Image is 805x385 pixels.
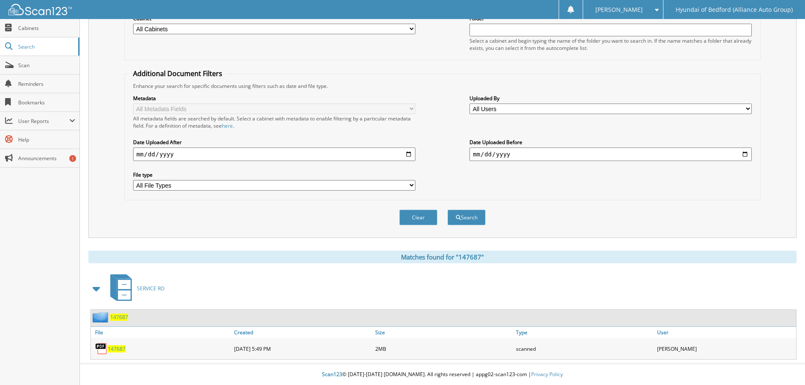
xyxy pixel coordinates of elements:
button: Clear [399,210,437,225]
div: [DATE] 5:49 PM [232,340,373,357]
img: scan123-logo-white.svg [8,4,72,15]
a: here [222,122,233,129]
a: 147687 [108,345,126,352]
legend: Additional Document Filters [129,69,226,78]
a: File [91,327,232,338]
a: SERVICE RO [105,272,164,305]
div: 1 [69,155,76,162]
span: [PERSON_NAME] [595,7,643,12]
img: folder2.png [93,312,110,322]
div: [PERSON_NAME] [655,340,796,357]
input: end [469,147,752,161]
div: Enhance your search for specific documents using filters such as date and file type. [129,82,756,90]
span: Reminders [18,80,75,87]
div: Matches found for "147687" [88,251,797,263]
div: Select a cabinet and begin typing the name of the folder you want to search in. If the name match... [469,37,752,52]
div: 2MB [373,340,514,357]
div: scanned [514,340,655,357]
span: Cabinets [18,25,75,32]
div: © [DATE]-[DATE] [DOMAIN_NAME]. All rights reserved | appg02-scan123-com | [80,364,805,385]
label: File type [133,171,415,178]
img: PDF.png [95,342,108,355]
span: Bookmarks [18,99,75,106]
label: Metadata [133,95,415,102]
label: Date Uploaded Before [469,139,752,146]
button: Search [448,210,486,225]
a: Type [514,327,655,338]
a: Created [232,327,373,338]
span: Announcements [18,155,75,162]
span: Help [18,136,75,143]
div: All metadata fields are searched by default. Select a cabinet with metadata to enable filtering b... [133,115,415,129]
span: User Reports [18,117,69,125]
label: Date Uploaded After [133,139,415,146]
span: Hyundai of Bedford (Alliance Auto Group) [676,7,793,12]
a: 147687 [110,314,128,321]
a: Privacy Policy [531,371,563,378]
span: Search [18,43,74,50]
label: Uploaded By [469,95,752,102]
span: Scan [18,62,75,69]
a: User [655,327,796,338]
input: start [133,147,415,161]
span: SERVICE RO [137,285,164,292]
span: Scan123 [322,371,342,378]
a: Size [373,327,514,338]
